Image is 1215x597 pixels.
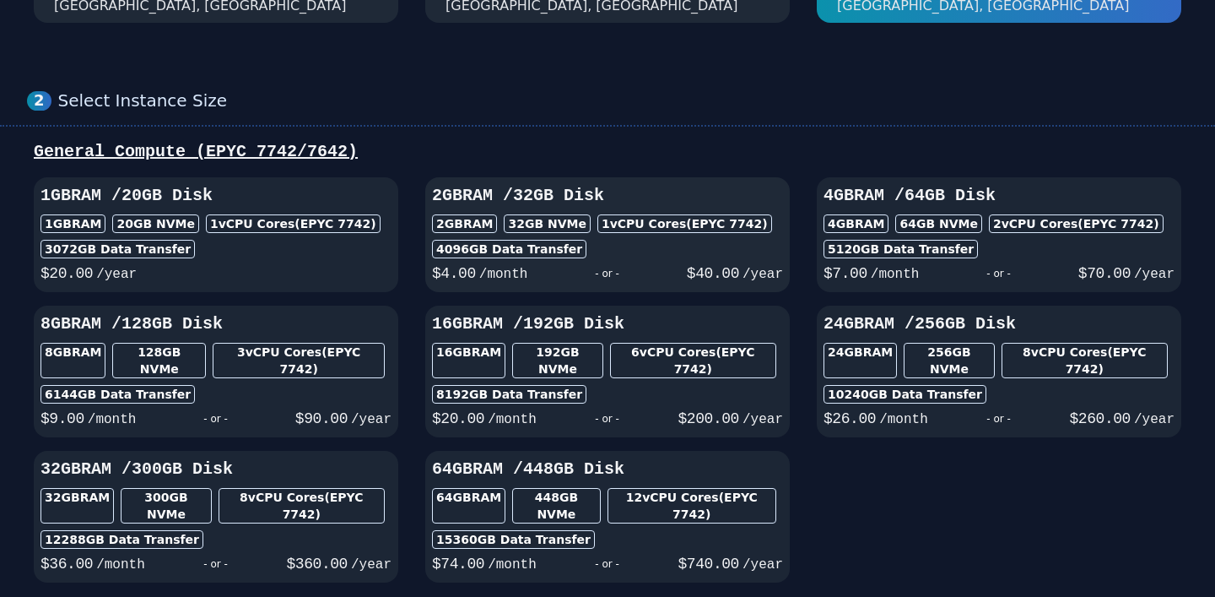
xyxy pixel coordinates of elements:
[40,410,84,427] span: $ 9.00
[287,556,348,573] span: $ 360.00
[527,262,686,285] div: - or -
[823,240,978,258] div: 5120 GB Data Transfer
[823,343,897,378] div: 24GB RAM
[27,140,1188,164] div: General Compute (EPYC 7742/7642)
[823,265,867,282] span: $ 7.00
[40,214,105,233] div: 1GB RAM
[40,265,93,282] span: $ 20.00
[823,214,888,233] div: 4GB RAM
[823,385,986,404] div: 10240 GB Data Transfer
[425,177,790,292] button: 2GBRAM /32GB Disk2GBRAM32GB NVMe1vCPU Cores(EPYC 7742)4096GB Data Transfer$4.00/month- or -$40.00...
[40,488,114,524] div: 32GB RAM
[34,451,398,583] button: 32GBRAM /300GB Disk32GBRAM300GB NVMe8vCPU Cores(EPYC 7742)12288GB Data Transfer$36.00/month- or -...
[1134,267,1174,282] span: /year
[432,343,505,378] div: 16GB RAM
[206,214,381,233] div: 1 vCPU Cores (EPYC 7742)
[425,451,790,583] button: 64GBRAM /448GB Disk64GBRAM448GB NVMe12vCPU Cores(EPYC 7742)15360GB Data Transfer$74.00/month- or ...
[213,343,385,378] div: 3 vCPU Cores (EPYC 7742)
[88,412,137,427] span: /month
[687,265,739,282] span: $ 40.00
[537,407,678,431] div: - or -
[96,267,137,282] span: /year
[742,412,783,427] span: /year
[989,214,1164,233] div: 2 vCPU Cores (EPYC 7742)
[597,214,772,233] div: 1 vCPU Cores (EPYC 7742)
[432,385,586,404] div: 8192 GB Data Transfer
[1134,412,1174,427] span: /year
[40,458,391,481] h3: 32GB RAM / 300 GB Disk
[40,312,391,336] h3: 8GB RAM / 128 GB Disk
[537,552,678,576] div: - or -
[879,412,928,427] span: /month
[1002,343,1168,378] div: 8 vCPU Cores (EPYC 7742)
[40,385,195,404] div: 6144 GB Data Transfer
[678,556,739,573] span: $ 740.00
[823,312,1174,336] h3: 24GB RAM / 256 GB Disk
[34,306,398,437] button: 8GBRAM /128GB Disk8GBRAM128GB NVMe3vCPU Cores(EPYC 7742)6144GB Data Transfer$9.00/month- or -$90....
[432,240,586,258] div: 4096 GB Data Transfer
[40,184,391,208] h3: 1GB RAM / 20 GB Disk
[432,556,484,573] span: $ 74.00
[512,343,602,378] div: 192 GB NVMe
[823,184,1174,208] h3: 4GB RAM / 64 GB Disk
[40,530,203,549] div: 12288 GB Data Transfer
[112,214,199,233] div: 20 GB NVMe
[895,214,982,233] div: 64 GB NVMe
[145,552,287,576] div: - or -
[58,90,1188,111] div: Select Instance Size
[40,556,93,573] span: $ 36.00
[1070,410,1131,427] span: $ 260.00
[512,488,600,524] div: 448 GB NVMe
[823,410,876,427] span: $ 26.00
[96,557,145,573] span: /month
[136,407,294,431] div: - or -
[295,410,348,427] span: $ 90.00
[40,343,105,378] div: 8GB RAM
[479,267,528,282] span: /month
[432,214,497,233] div: 2GB RAM
[742,267,783,282] span: /year
[219,488,385,524] div: 8 vCPU Cores (EPYC 7742)
[121,488,211,524] div: 300 GB NVMe
[425,306,790,437] button: 16GBRAM /192GB Disk16GBRAM192GB NVMe6vCPU Cores(EPYC 7742)8192GB Data Transfer$20.00/month- or -$...
[27,91,51,111] div: 2
[817,306,1181,437] button: 24GBRAM /256GB Disk24GBRAM256GB NVMe8vCPU Cores(EPYC 7742)10240GB Data Transfer$26.00/month- or -...
[34,177,398,292] button: 1GBRAM /20GB Disk1GBRAM20GB NVMe1vCPU Cores(EPYC 7742)3072GB Data Transfer$20.00/year
[488,412,537,427] span: /month
[871,267,920,282] span: /month
[1078,265,1131,282] span: $ 70.00
[504,214,591,233] div: 32 GB NVMe
[607,488,776,524] div: 12 vCPU Cores (EPYC 7742)
[351,557,391,573] span: /year
[351,412,391,427] span: /year
[432,312,783,336] h3: 16GB RAM / 192 GB Disk
[904,343,994,378] div: 256 GB NVMe
[928,407,1070,431] div: - or -
[432,488,505,524] div: 64GB RAM
[432,458,783,481] h3: 64GB RAM / 448 GB Disk
[742,557,783,573] span: /year
[678,410,739,427] span: $ 200.00
[817,177,1181,292] button: 4GBRAM /64GB Disk4GBRAM64GB NVMe2vCPU Cores(EPYC 7742)5120GB Data Transfer$7.00/month- or -$70.00...
[432,410,484,427] span: $ 20.00
[432,265,476,282] span: $ 4.00
[112,343,206,378] div: 128 GB NVMe
[488,557,537,573] span: /month
[610,343,776,378] div: 6 vCPU Cores (EPYC 7742)
[919,262,1077,285] div: - or -
[432,184,783,208] h3: 2GB RAM / 32 GB Disk
[432,530,595,549] div: 15360 GB Data Transfer
[40,240,195,258] div: 3072 GB Data Transfer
